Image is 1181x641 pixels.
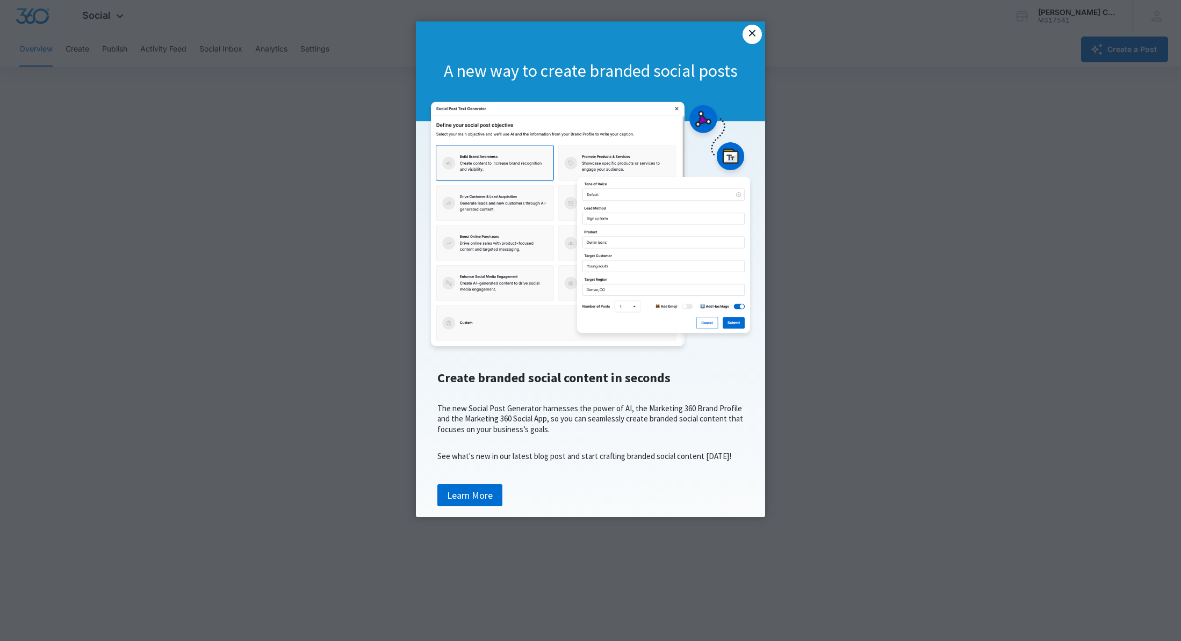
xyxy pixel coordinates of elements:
[437,369,671,386] span: Create branded social content in seconds
[743,25,762,44] a: Close modal
[437,451,731,461] span: See what's new in our latest blog post and start crafting branded social content [DATE]!
[416,60,765,83] h1: A new way to create branded social posts
[437,403,743,434] span: The new Social Post Generator harnesses the power of AI, the Marketing 360 Brand Profile and the ...
[437,484,502,507] a: Learn More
